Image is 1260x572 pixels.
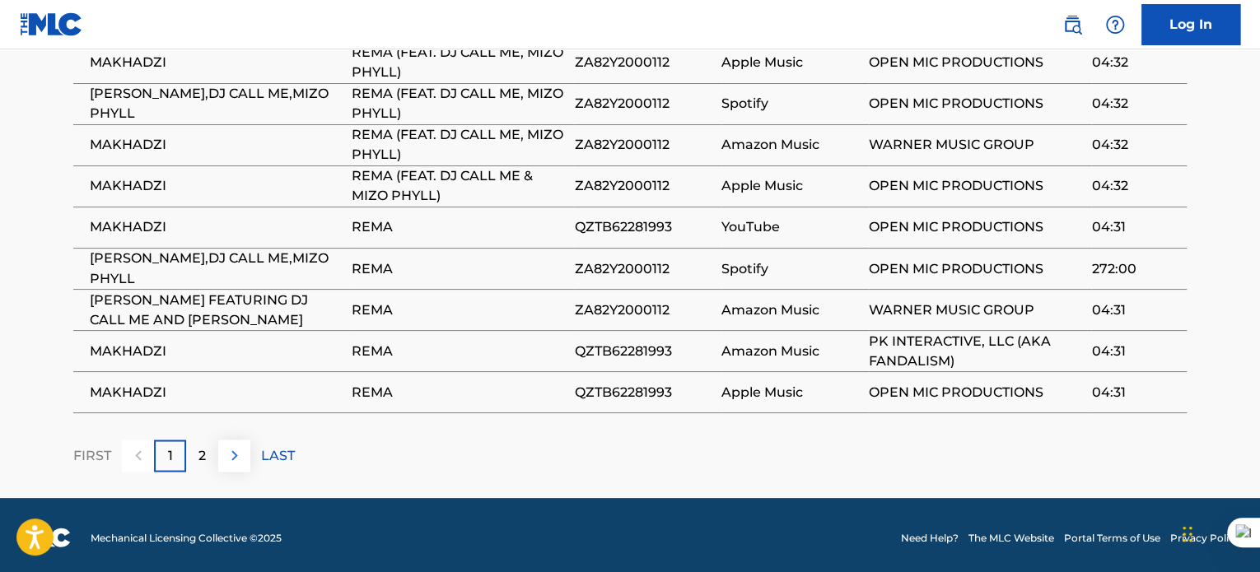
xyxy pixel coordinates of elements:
[869,300,1083,319] span: WARNER MUSIC GROUP
[1141,4,1240,45] a: Log In
[869,331,1083,370] span: PK INTERACTIVE, LLC (AKA FANDALISM)
[352,300,566,319] span: REMA
[352,382,566,402] span: REMA
[73,445,111,465] p: FIRST
[1091,300,1178,319] span: 04:31
[968,530,1054,545] a: The MLC Website
[90,290,343,329] span: [PERSON_NAME] FEATURING DJ CALL ME AND [PERSON_NAME]
[869,258,1083,278] span: OPEN MIC PRODUCTIONS
[352,217,566,237] span: REMA
[901,530,959,545] a: Need Help?
[90,84,343,123] span: [PERSON_NAME],DJ CALL ME,MIZO PHYLL
[90,249,343,288] span: [PERSON_NAME],DJ CALL ME,MIZO PHYLL
[352,166,566,206] span: REMA (FEAT. DJ CALL ME & MIZO PHYLL)
[90,176,343,196] span: MAKHADZI
[1091,258,1178,278] span: 272:00
[574,135,712,155] span: ZA82Y2000112
[721,53,861,72] span: Apple Music
[721,341,861,360] span: Amazon Music
[574,94,712,114] span: ZA82Y2000112
[721,176,861,196] span: Apple Music
[352,125,566,165] span: REMA (FEAT. DJ CALL ME, MIZO PHYLL)
[261,445,295,465] p: LAST
[869,94,1083,114] span: OPEN MIC PRODUCTIONS
[574,176,712,196] span: ZA82Y2000112
[352,43,566,82] span: REMA (FEAT. DJ CALL ME, MIZO PHYLL)
[1056,8,1089,41] a: Public Search
[1091,53,1178,72] span: 04:32
[1178,493,1260,572] iframe: Chat Widget
[574,258,712,278] span: ZA82Y2000112
[1091,94,1178,114] span: 04:32
[721,300,861,319] span: Amazon Music
[1062,15,1082,35] img: search
[90,53,343,72] span: MAKHADZI
[574,53,712,72] span: ZA82Y2000112
[1183,509,1192,559] div: Drag
[90,382,343,402] span: MAKHADZI
[574,217,712,237] span: QZTB62281993
[721,382,861,402] span: Apple Music
[352,341,566,360] span: REMA
[1099,8,1132,41] div: Help
[574,382,712,402] span: QZTB62281993
[574,300,712,319] span: ZA82Y2000112
[721,217,861,237] span: YouTube
[721,94,861,114] span: Spotify
[869,176,1083,196] span: OPEN MIC PRODUCTIONS
[869,382,1083,402] span: OPEN MIC PRODUCTIONS
[352,84,566,123] span: REMA (FEAT. DJ CALL ME, MIZO PHYLL)
[1064,530,1160,545] a: Portal Terms of Use
[1091,176,1178,196] span: 04:32
[90,135,343,155] span: MAKHADZI
[869,135,1083,155] span: WARNER MUSIC GROUP
[1105,15,1125,35] img: help
[1170,530,1240,545] a: Privacy Policy
[1091,217,1178,237] span: 04:31
[721,258,861,278] span: Spotify
[90,217,343,237] span: MAKHADZI
[721,135,861,155] span: Amazon Music
[20,12,83,36] img: MLC Logo
[90,341,343,360] span: MAKHADZI
[168,445,173,465] p: 1
[352,258,566,278] span: REMA
[574,341,712,360] span: QZTB62281993
[1091,135,1178,155] span: 04:32
[1091,341,1178,360] span: 04:31
[869,53,1083,72] span: OPEN MIC PRODUCTIONS
[1091,382,1178,402] span: 04:31
[225,445,245,465] img: right
[869,217,1083,237] span: OPEN MIC PRODUCTIONS
[91,530,282,545] span: Mechanical Licensing Collective © 2025
[198,445,206,465] p: 2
